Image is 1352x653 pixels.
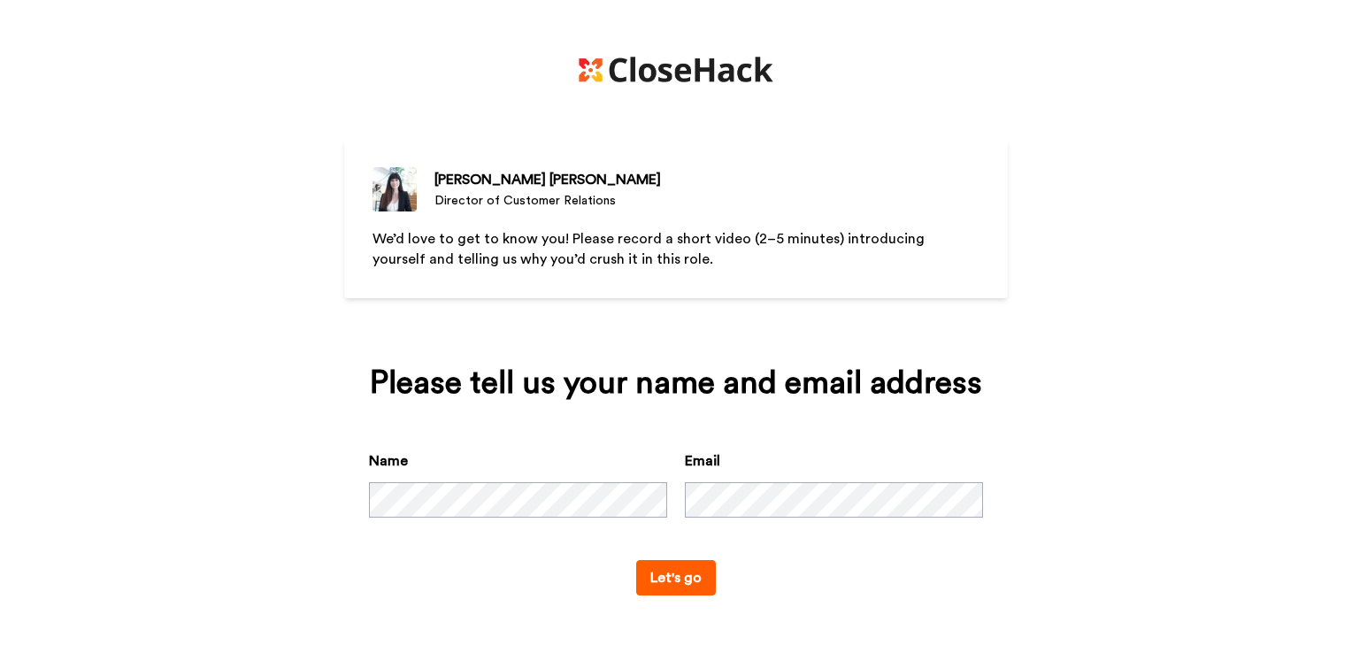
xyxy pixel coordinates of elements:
[373,232,928,266] span: We’d love to get to know you! Please record a short video (2–5 minutes) introducing yourself and ...
[373,167,417,211] img: Director of Customer Relations
[369,365,983,401] div: Please tell us your name and email address
[434,192,661,210] div: Director of Customer Relations
[685,450,720,472] label: Email
[434,169,661,190] div: [PERSON_NAME] [PERSON_NAME]
[579,57,773,82] img: https://cdn.bonjoro.com/media/8ef20797-8052-423f-a066-3a70dff60c56/6f41e73b-fbe8-40a5-8aec-628176...
[636,560,716,595] button: Let's go
[369,450,408,472] label: Name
